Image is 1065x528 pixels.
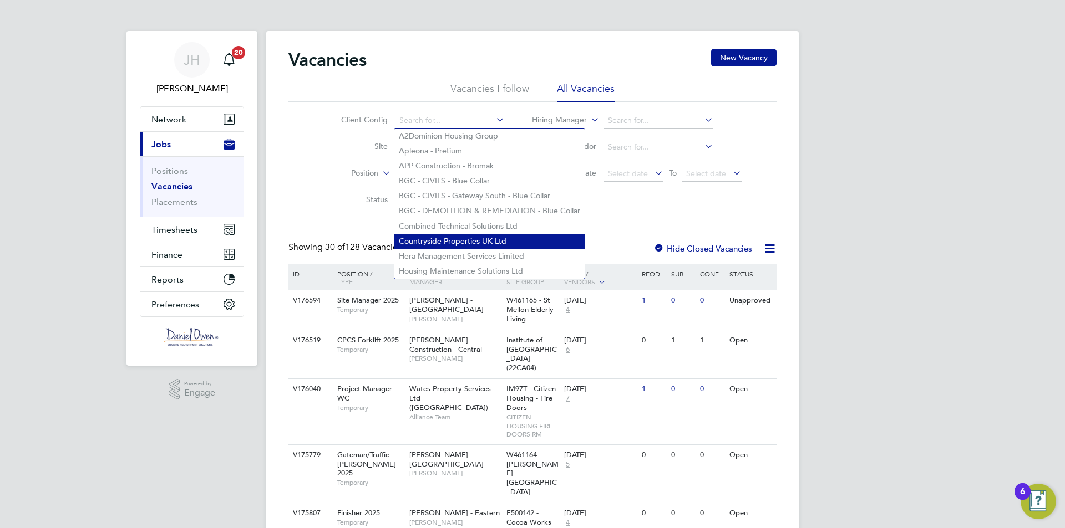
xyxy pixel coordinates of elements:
[564,345,571,355] span: 6
[151,249,182,260] span: Finance
[604,140,713,155] input: Search for...
[727,330,775,351] div: Open
[639,330,668,351] div: 0
[668,379,697,399] div: 0
[151,166,188,176] a: Positions
[337,508,380,517] span: Finisher 2025
[608,168,648,178] span: Select date
[290,330,329,351] div: V176519
[1021,484,1056,519] button: Open Resource Center, 6 new notifications
[564,277,595,286] span: Vendors
[564,460,571,469] span: 5
[450,82,529,102] li: Vacancies I follow
[140,156,244,217] div: Jobs
[668,445,697,465] div: 0
[324,141,388,151] label: Site
[394,173,585,188] li: BGC - CIVILS - Blue Collar
[639,503,668,524] div: 0
[151,224,197,235] span: Timesheets
[409,315,501,324] span: [PERSON_NAME]
[184,53,200,67] span: JH
[325,242,345,253] span: 30 of
[140,107,244,131] button: Network
[523,115,587,126] label: Hiring Manager
[561,264,639,292] div: Start /
[409,384,491,412] span: Wates Property Services Ltd ([GEOGRAPHIC_DATA])
[394,249,585,264] li: Hera Management Services Limited
[151,197,197,207] a: Placements
[506,413,559,439] span: CITIZEN HOUSING FIRE DOORS RM
[557,82,615,102] li: All Vacancies
[394,264,585,279] li: Housing Maintenance Solutions Ltd
[337,345,404,354] span: Temporary
[337,403,404,412] span: Temporary
[409,335,482,354] span: [PERSON_NAME] Construction - Central
[697,330,726,351] div: 1
[140,267,244,291] button: Reports
[604,113,713,129] input: Search for...
[151,274,184,285] span: Reports
[727,503,775,524] div: Open
[409,354,501,363] span: [PERSON_NAME]
[151,181,192,192] a: Vacancies
[394,188,585,203] li: BGC - CIVILS - Gateway South - Blue Collar
[668,330,697,351] div: 1
[337,295,399,305] span: Site Manager 2025
[140,42,244,95] a: JH[PERSON_NAME]
[697,379,726,399] div: 0
[337,478,404,487] span: Temporary
[409,469,501,478] span: [PERSON_NAME]
[727,290,775,311] div: Unapproved
[337,518,404,527] span: Temporary
[337,305,404,314] span: Temporary
[140,217,244,242] button: Timesheets
[337,450,396,478] span: Gateman/Traffic [PERSON_NAME] 2025
[1020,491,1025,506] div: 6
[506,335,557,373] span: Institute of [GEOGRAPHIC_DATA] (22CA04)
[394,158,585,173] li: APP Construction - Bromak
[666,166,680,180] span: To
[140,132,244,156] button: Jobs
[140,328,244,346] a: Go to home page
[564,336,636,345] div: [DATE]
[686,168,726,178] span: Select date
[668,503,697,524] div: 0
[409,508,500,517] span: [PERSON_NAME] - Eastern
[394,203,585,218] li: BGC - DEMOLITION & REMEDIATION - Blue Collar
[290,290,329,311] div: V176594
[564,305,571,315] span: 4
[151,299,199,310] span: Preferences
[184,388,215,398] span: Engage
[639,445,668,465] div: 0
[727,264,775,283] div: Status
[151,114,186,125] span: Network
[727,379,775,399] div: Open
[395,113,505,129] input: Search for...
[639,290,668,311] div: 1
[315,168,378,179] label: Position
[564,518,571,527] span: 4
[409,450,484,469] span: [PERSON_NAME] - [GEOGRAPHIC_DATA]
[394,219,585,234] li: Combined Technical Solutions Ltd
[164,328,220,346] img: danielowen-logo-retina.png
[711,49,777,66] button: New Vacancy
[668,264,697,283] div: Sub
[564,509,636,518] div: [DATE]
[140,82,244,95] span: James Heath
[409,413,501,422] span: Alliance Team
[727,445,775,465] div: Open
[409,518,501,527] span: [PERSON_NAME]
[329,264,407,291] div: Position /
[697,290,726,311] div: 0
[232,46,245,59] span: 20
[324,115,388,125] label: Client Config
[288,49,367,71] h2: Vacancies
[126,31,257,366] nav: Main navigation
[409,277,442,286] span: Manager
[506,384,556,412] span: IM97T - Citizen Housing - Fire Doors
[506,450,559,497] span: W461164 - [PERSON_NAME][GEOGRAPHIC_DATA]
[668,290,697,311] div: 0
[697,503,726,524] div: 0
[564,394,571,403] span: 7
[290,379,329,399] div: V176040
